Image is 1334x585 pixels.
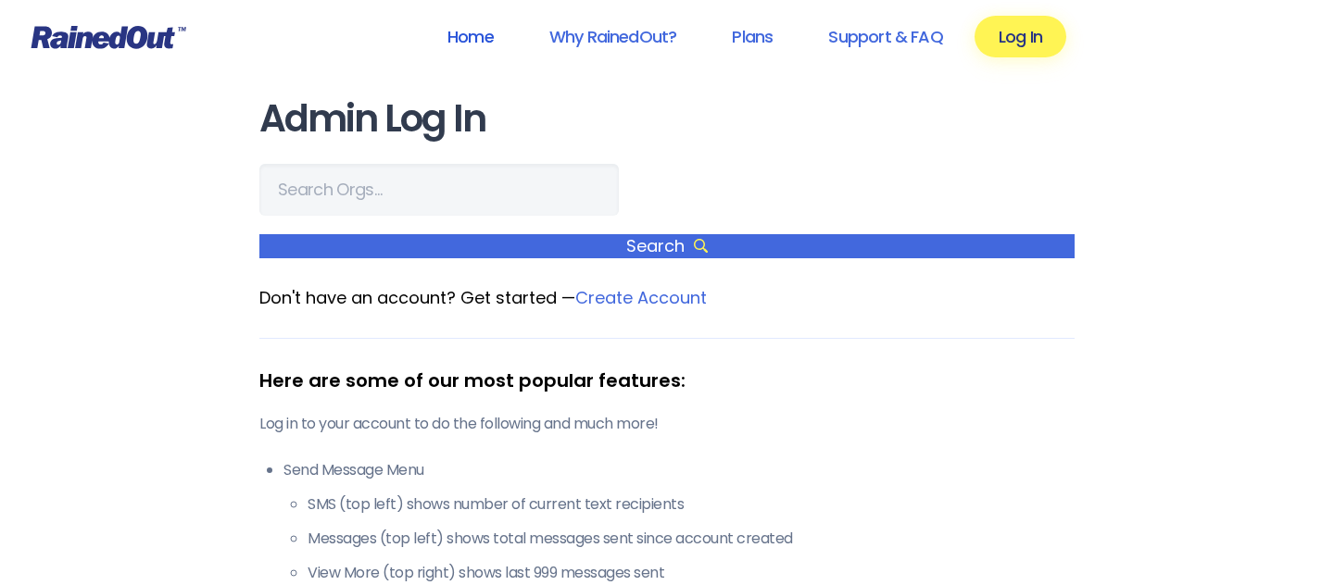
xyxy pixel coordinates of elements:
[423,16,518,57] a: Home
[575,286,707,309] a: Create Account
[259,413,1075,435] p: Log in to your account to do the following and much more!
[308,562,1075,584] li: View More (top right) shows last 999 messages sent
[308,493,1075,516] li: SMS (top left) shows number of current text recipients
[975,16,1066,57] a: Log In
[525,16,701,57] a: Why RainedOut?
[708,16,797,57] a: Plans
[259,234,1075,258] span: Search
[259,164,619,216] input: Search Orgs…
[308,528,1075,550] li: Messages (top left) shows total messages sent since account created
[259,98,1075,140] h1: Admin Log In
[259,367,1075,394] div: Here are some of our most popular features:
[804,16,966,57] a: Support & FAQ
